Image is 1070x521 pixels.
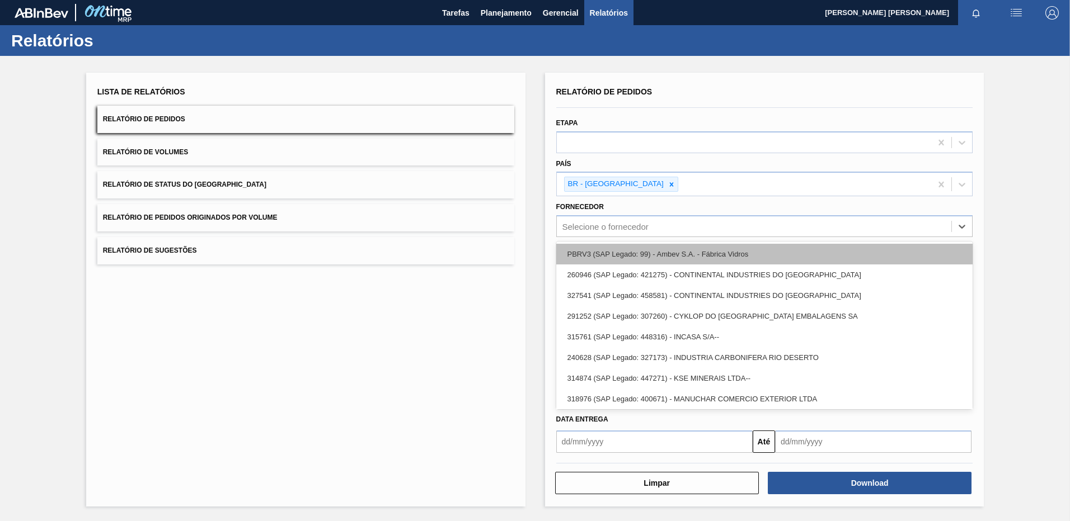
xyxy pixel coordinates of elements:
label: País [556,160,571,168]
div: 260946 (SAP Legado: 421275) - CONTINENTAL INDUSTRIES DO [GEOGRAPHIC_DATA] [556,264,973,285]
div: 318976 (SAP Legado: 400671) - MANUCHAR COMERCIO EXTERIOR LTDA [556,389,973,409]
img: userActions [1010,6,1023,20]
button: Download [768,472,972,494]
button: Relatório de Sugestões [97,237,514,264]
label: Fornecedor [556,203,604,211]
div: 240628 (SAP Legado: 327173) - INDUSTRIA CARBONIFERA RIO DESERTO [556,347,973,368]
label: Etapa [556,119,578,127]
div: 291252 (SAP Legado: 307260) - CYKLOP DO [GEOGRAPHIC_DATA] EMBALAGENS SA [556,306,973,326]
div: Selecione o fornecedor [562,222,649,231]
span: Relatório de Pedidos [103,115,185,123]
div: 315761 (SAP Legado: 448316) - INCASA S/A-- [556,326,973,347]
button: Relatório de Pedidos Originados por Volume [97,204,514,231]
button: Até [753,430,775,453]
button: Relatório de Status do [GEOGRAPHIC_DATA] [97,171,514,198]
button: Relatório de Volumes [97,139,514,166]
div: PBRV3 (SAP Legado: 99) - Ambev S.A. - Fábrica Vidros [556,244,973,264]
span: Relatório de Sugestões [103,247,197,254]
span: Lista de Relatórios [97,87,185,96]
span: Gerencial [543,6,579,20]
div: BR - [GEOGRAPHIC_DATA] [565,177,665,191]
button: Relatório de Pedidos [97,106,514,133]
span: Relatório de Pedidos [556,87,653,96]
span: Relatório de Status do [GEOGRAPHIC_DATA] [103,181,266,188]
span: Relatório de Pedidos Originados por Volume [103,214,278,221]
div: 314874 (SAP Legado: 447271) - KSE MINERAIS LTDA-- [556,368,973,389]
img: Logout [1045,6,1059,20]
span: Relatórios [590,6,628,20]
span: Tarefas [442,6,470,20]
input: dd/mm/yyyy [775,430,972,453]
div: 327541 (SAP Legado: 458581) - CONTINENTAL INDUSTRIES DO [GEOGRAPHIC_DATA] [556,285,973,306]
button: Notificações [958,5,994,21]
h1: Relatórios [11,34,210,47]
span: Data entrega [556,415,608,423]
span: Planejamento [481,6,532,20]
input: dd/mm/yyyy [556,430,753,453]
button: Limpar [555,472,759,494]
span: Relatório de Volumes [103,148,188,156]
img: TNhmsLtSVTkK8tSr43FrP2fwEKptu5GPRR3wAAAABJRU5ErkJggg== [15,8,68,18]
